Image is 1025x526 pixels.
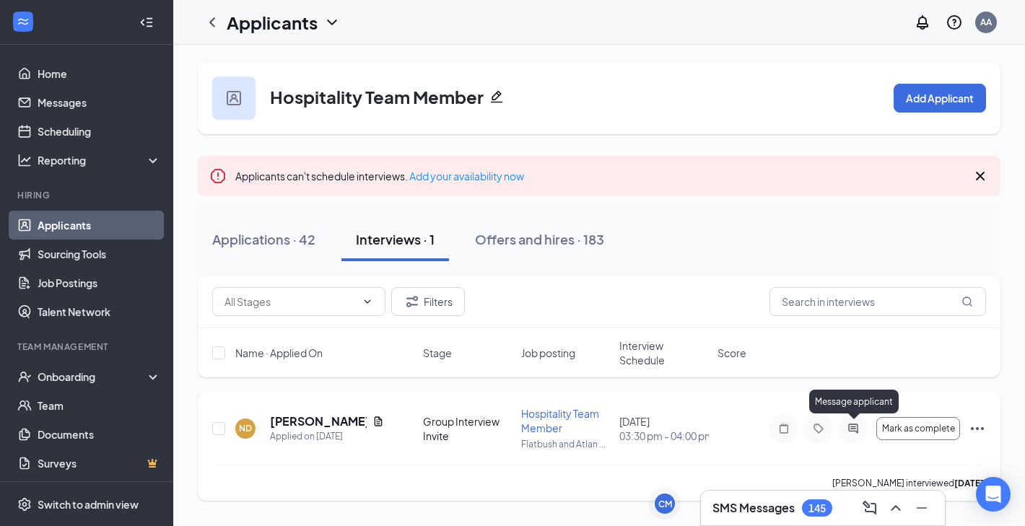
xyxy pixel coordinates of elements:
[235,346,323,360] span: Name · Applied On
[914,14,931,31] svg: Notifications
[423,346,452,360] span: Stage
[845,423,862,434] svg: ActiveChat
[976,477,1011,512] div: Open Intercom Messenger
[521,407,599,434] span: Hospitality Team Member
[423,414,512,443] div: Group Interview Invite
[323,14,341,31] svg: ChevronDown
[619,429,709,443] span: 03:30 pm - 04:00 pm
[17,341,158,353] div: Team Management
[619,338,709,367] span: Interview Schedule
[224,294,356,310] input: All Stages
[409,170,524,183] a: Add your availability now
[404,293,421,310] svg: Filter
[861,499,878,517] svg: ComposeMessage
[946,14,963,31] svg: QuestionInfo
[954,478,984,488] b: [DATE]
[270,429,384,444] div: Applied on [DATE]
[17,189,158,201] div: Hiring
[521,346,575,360] span: Job posting
[775,423,793,434] svg: Note
[372,416,384,427] svg: Document
[894,84,986,113] button: Add Applicant
[521,438,611,450] p: Flatbush and Atlan ...
[17,153,32,167] svg: Analysis
[475,230,604,248] div: Offers and hires · 183
[489,89,504,104] svg: Pencil
[808,502,826,514] div: 145
[38,391,161,420] a: Team
[209,167,227,185] svg: Error
[212,230,315,248] div: Applications · 42
[38,369,149,384] div: Onboarding
[658,498,672,510] div: CM
[810,423,827,434] svg: Tag
[884,496,907,520] button: ChevronUp
[876,417,960,440] button: Mark as complete
[139,15,154,30] svg: Collapse
[882,424,955,434] span: Mark as complete
[16,14,30,29] svg: WorkstreamLogo
[913,499,930,517] svg: Minimize
[38,211,161,240] a: Applicants
[38,449,161,478] a: SurveysCrown
[239,422,252,434] div: ND
[204,14,221,31] svg: ChevronLeft
[961,296,973,307] svg: MagnifyingGlass
[227,91,241,105] img: user icon
[809,390,899,413] div: Message applicant
[391,287,465,316] button: Filter Filters
[910,496,933,520] button: Minimize
[38,420,161,449] a: Documents
[17,369,32,384] svg: UserCheck
[38,297,161,326] a: Talent Network
[38,240,161,268] a: Sourcing Tools
[38,117,161,146] a: Scheduling
[712,500,795,516] h3: SMS Messages
[717,346,746,360] span: Score
[38,268,161,297] a: Job Postings
[969,420,986,437] svg: Ellipses
[619,414,709,443] div: [DATE]
[887,499,904,517] svg: ChevronUp
[858,496,881,520] button: ComposeMessage
[362,296,373,307] svg: ChevronDown
[227,10,318,35] h1: Applicants
[235,170,524,183] span: Applicants can't schedule interviews.
[38,497,139,512] div: Switch to admin view
[832,477,986,489] p: [PERSON_NAME] interviewed .
[38,59,161,88] a: Home
[270,413,367,429] h5: [PERSON_NAME]
[270,84,484,109] h3: Hospitality Team Member
[972,167,989,185] svg: Cross
[769,287,986,316] input: Search in interviews
[38,88,161,117] a: Messages
[356,230,435,248] div: Interviews · 1
[980,16,992,28] div: AA
[17,497,32,512] svg: Settings
[38,153,162,167] div: Reporting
